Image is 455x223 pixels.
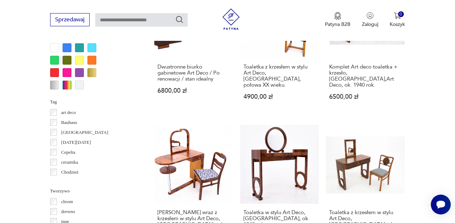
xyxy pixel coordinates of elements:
div: 0 [398,11,404,17]
img: Patyna - sklep z meblami i dekoracjami vintage [220,9,242,30]
p: Patyna B2B [325,21,350,28]
img: Ikonka użytkownika [366,12,374,19]
p: Ćmielów [61,178,78,186]
h3: Dwustronne biurko gabinetowe Art Deco / Po renowacji / stan idealny [157,64,230,82]
iframe: Smartsupp widget button [431,195,451,214]
a: Sprzedawaj [50,18,90,23]
img: Ikona koszyka [394,12,401,19]
p: Tworzywo [50,187,137,195]
a: Ikona medaluPatyna B2B [325,12,350,28]
p: Chodzież [61,168,79,176]
p: 6800,00 zł [157,88,230,94]
button: Sprzedawaj [50,13,90,26]
h3: Komplet Art deco toaletka + krzesło, [GEOGRAPHIC_DATA],Art Deco, ok. 1940 rok. [329,64,402,88]
p: [GEOGRAPHIC_DATA] [61,129,108,136]
button: 0Koszyk [390,12,405,28]
p: art deco [61,109,76,116]
p: 4900,00 zł [243,94,316,100]
button: Patyna B2B [325,12,350,28]
p: 6500,00 zł [329,94,402,100]
p: chrom [61,198,73,206]
p: ceramika [61,158,78,166]
p: Bauhaus [61,119,77,126]
p: [DATE][DATE] [61,138,91,146]
p: Zaloguj [362,21,378,28]
button: Szukaj [175,15,184,24]
p: Tag [50,98,137,106]
p: Cepelia [61,148,75,156]
button: Zaloguj [362,12,378,28]
p: drewno [61,208,75,216]
h3: Toaletka z krzesłem w stylu Art Deco, [GEOGRAPHIC_DATA], połowa XX wieku. [243,64,316,88]
img: Ikona medalu [334,12,341,20]
p: Koszyk [390,21,405,28]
